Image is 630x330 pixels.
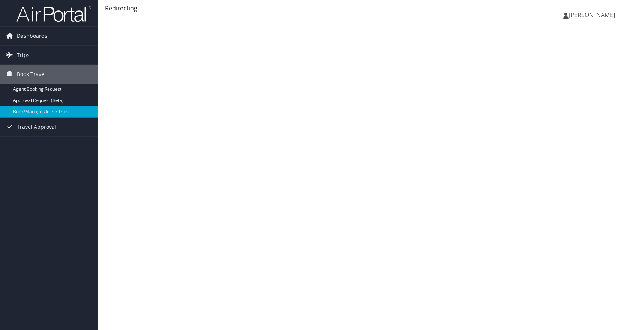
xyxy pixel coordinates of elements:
img: airportal-logo.png [16,5,91,22]
span: Trips [17,46,30,64]
span: Travel Approval [17,118,56,136]
div: Redirecting... [105,4,622,13]
a: [PERSON_NAME] [563,4,622,26]
span: Book Travel [17,65,46,84]
span: Dashboards [17,27,47,45]
span: [PERSON_NAME] [568,11,615,19]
